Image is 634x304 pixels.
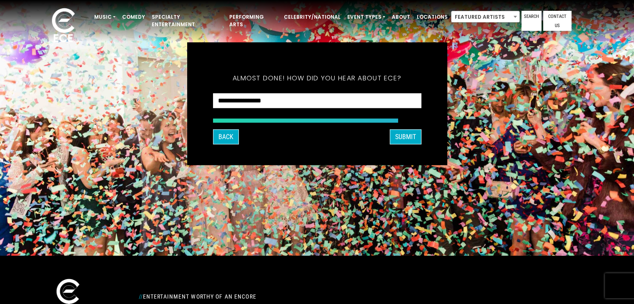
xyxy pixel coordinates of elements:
a: Music [91,10,119,24]
span: Featured Artists [451,11,519,23]
a: Event Types [344,10,388,24]
a: Locations [413,10,451,24]
select: How did you hear about ECE [213,93,421,109]
a: About [388,10,413,24]
a: Specialty Entertainment [148,10,226,32]
div: Entertainment Worthy of an Encore [134,290,409,303]
span: // [139,293,143,300]
button: Back [213,129,239,144]
h5: Almost done! How did you hear about ECE? [213,63,421,93]
span: Featured Artists [451,11,520,22]
a: Search [521,11,541,31]
img: ece_new_logo_whitev2-1.png [43,6,84,46]
a: Performing Arts [226,10,281,32]
a: Celebrity/National [281,10,344,24]
a: Contact Us [543,11,571,31]
a: Comedy [119,10,148,24]
button: SUBMIT [390,129,421,144]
